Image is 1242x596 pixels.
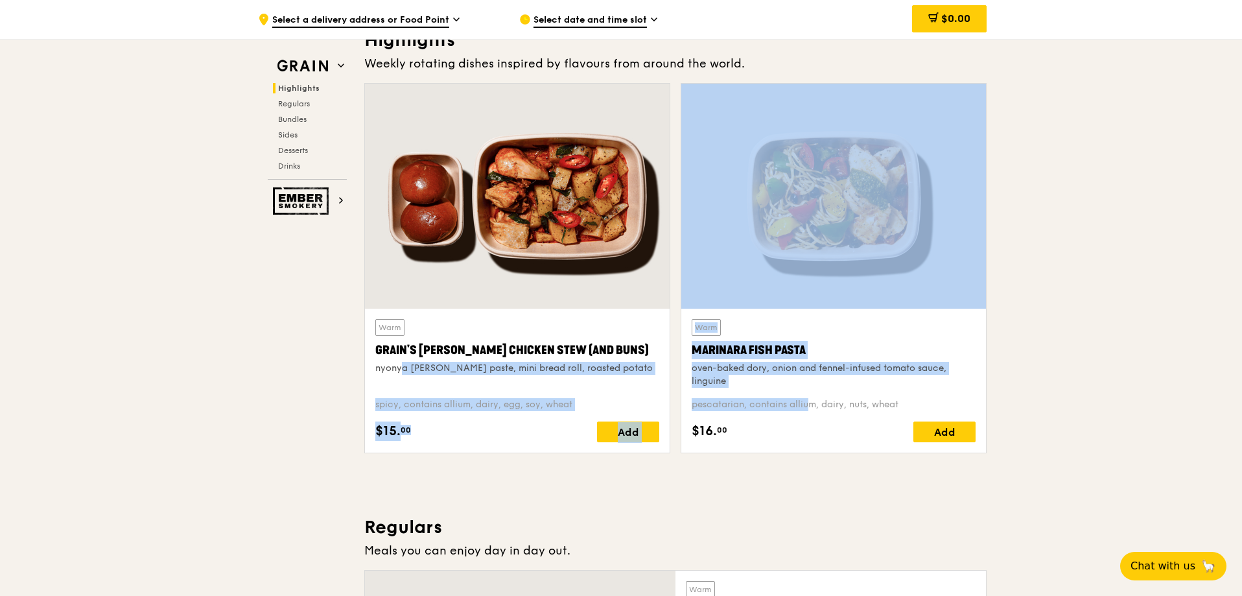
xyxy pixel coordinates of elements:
img: Grain web logo [273,54,333,78]
div: Warm [692,319,721,336]
div: Marinara Fish Pasta [692,341,976,359]
div: oven-baked dory, onion and fennel-infused tomato sauce, linguine [692,362,976,388]
span: Bundles [278,115,307,124]
span: Drinks [278,161,300,171]
div: Grain's [PERSON_NAME] Chicken Stew (and buns) [375,341,659,359]
div: spicy, contains allium, dairy, egg, soy, wheat [375,398,659,411]
span: Select date and time slot [533,14,647,28]
h3: Regulars [364,516,987,539]
h3: Highlights [364,29,987,52]
span: $15. [375,422,401,441]
div: Warm [375,319,404,336]
img: Ember Smokery web logo [273,187,333,215]
span: $0.00 [941,12,970,25]
span: Sides [278,130,298,139]
span: Regulars [278,99,310,108]
span: $16. [692,422,717,441]
span: Chat with us [1131,558,1195,574]
div: Weekly rotating dishes inspired by flavours from around the world. [364,54,987,73]
span: Select a delivery address or Food Point [272,14,449,28]
div: Add [597,422,659,442]
span: Highlights [278,84,320,93]
span: 00 [717,425,727,435]
div: Add [913,422,976,442]
div: pescatarian, contains allium, dairy, nuts, wheat [692,398,976,411]
div: nyonya [PERSON_NAME] paste, mini bread roll, roasted potato [375,362,659,375]
button: Chat with us🦙 [1120,552,1226,580]
div: Meals you can enjoy day in day out. [364,542,987,560]
span: 00 [401,425,411,435]
span: 🦙 [1201,558,1216,574]
span: Desserts [278,146,308,155]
